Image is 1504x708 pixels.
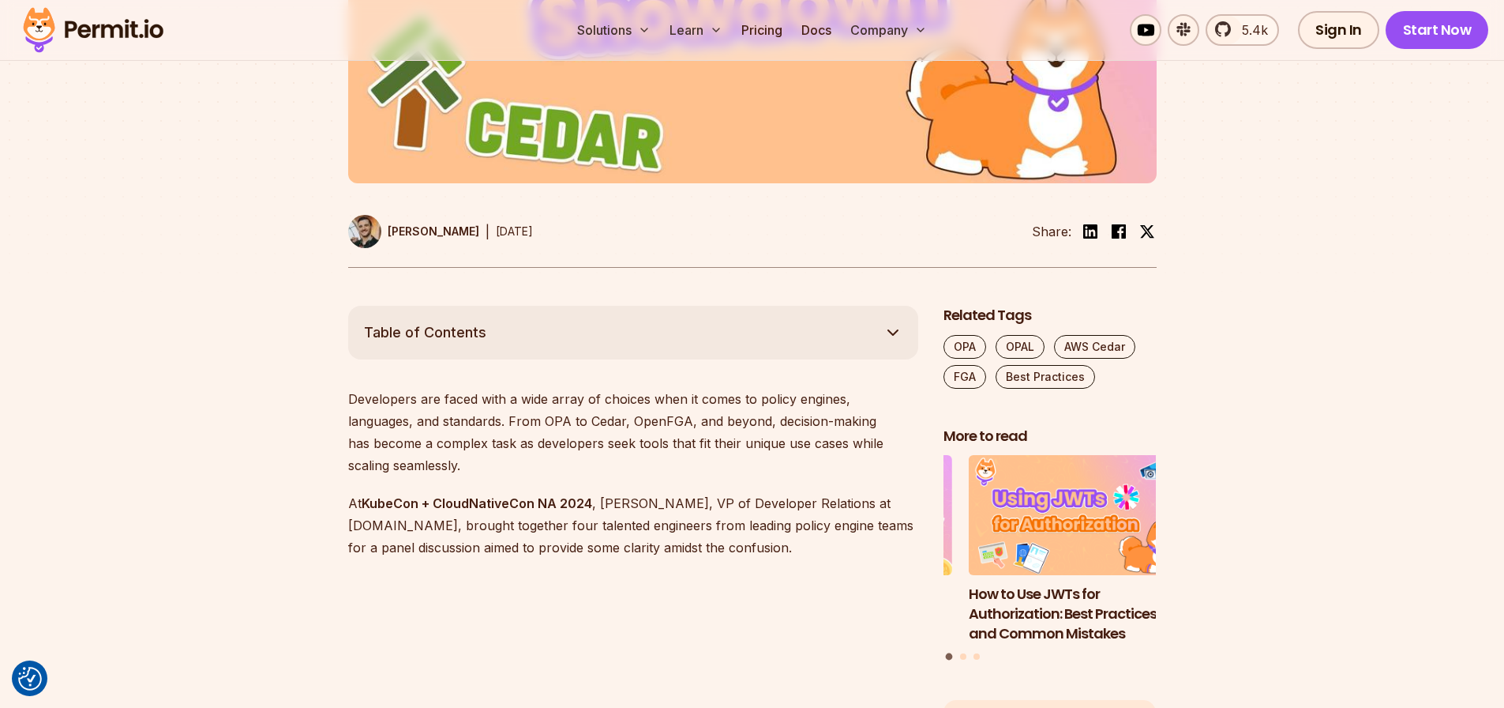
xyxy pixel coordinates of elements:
[1032,222,1071,241] li: Share:
[362,495,592,511] strong: KubeCon + CloudNativeCon NA 2024
[18,667,42,691] button: Consent Preferences
[348,215,381,248] img: Daniel Bass
[943,427,1157,446] h2: More to read
[739,455,952,575] img: A Guide to Bearer Tokens: JWT vs. Opaque Tokens
[735,14,789,46] a: Pricing
[1298,11,1379,49] a: Sign In
[969,455,1182,575] img: How to Use JWTs for Authorization: Best Practices and Common Mistakes
[969,585,1182,643] h3: How to Use JWTs for Authorization: Best Practices and Common Mistakes
[960,653,966,660] button: Go to slide 2
[348,492,918,559] p: At , [PERSON_NAME], VP of Developer Relations at [DOMAIN_NAME], brought together four talented en...
[943,455,1157,662] div: Posts
[943,365,986,389] a: FGA
[973,653,980,660] button: Go to slide 3
[388,224,479,239] p: [PERSON_NAME]
[1139,224,1155,239] img: twitter
[663,14,729,46] button: Learn
[1081,222,1100,241] img: linkedin
[943,306,1157,326] h2: Related Tags
[996,365,1095,389] a: Best Practices
[486,222,489,241] div: |
[946,653,953,661] button: Go to slide 1
[571,14,657,46] button: Solutions
[496,224,533,238] time: [DATE]
[18,667,42,691] img: Revisit consent button
[348,306,918,360] button: Table of Contents
[996,335,1045,359] a: OPAL
[1386,11,1489,49] a: Start Now
[364,322,486,344] span: Table of Contents
[739,585,952,624] h3: A Guide to Bearer Tokens: JWT vs. Opaque Tokens
[1109,222,1128,241] img: facebook
[348,215,479,248] a: [PERSON_NAME]
[1206,14,1279,46] a: 5.4k
[844,14,933,46] button: Company
[969,455,1182,643] a: How to Use JWTs for Authorization: Best Practices and Common MistakesHow to Use JWTs for Authoriz...
[348,388,918,476] p: Developers are faced with a wide array of choices when it comes to policy engines, languages, and...
[795,14,838,46] a: Docs
[943,335,986,359] a: OPA
[1054,335,1135,359] a: AWS Cedar
[969,455,1182,643] li: 1 of 3
[16,3,171,57] img: Permit logo
[739,455,952,643] li: 3 of 3
[1232,21,1268,40] span: 5.4k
